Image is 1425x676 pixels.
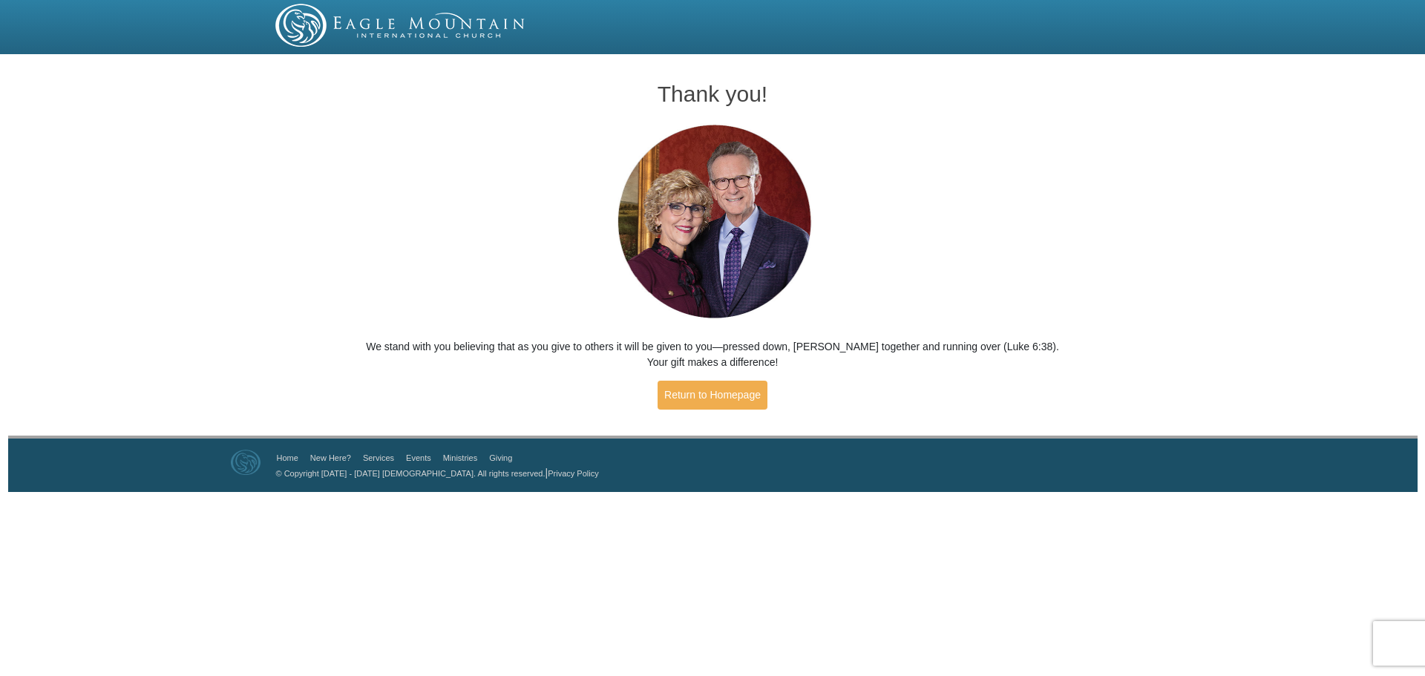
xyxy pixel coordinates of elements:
a: Return to Homepage [658,381,767,410]
img: Eagle Mountain International Church [231,450,261,475]
p: | [271,465,599,481]
a: Ministries [443,453,477,462]
a: Giving [489,453,512,462]
p: We stand with you believing that as you give to others it will be given to you—pressed down, [PER... [364,339,1061,370]
a: New Here? [310,453,351,462]
h1: Thank you! [364,82,1061,106]
a: Home [277,453,298,462]
a: Services [363,453,394,462]
img: EMIC [275,4,526,47]
a: Events [406,453,431,462]
a: Privacy Policy [548,469,598,478]
a: © Copyright [DATE] - [DATE] [DEMOGRAPHIC_DATA]. All rights reserved. [276,469,546,478]
img: Pastors George and Terri Pearsons [603,120,822,324]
